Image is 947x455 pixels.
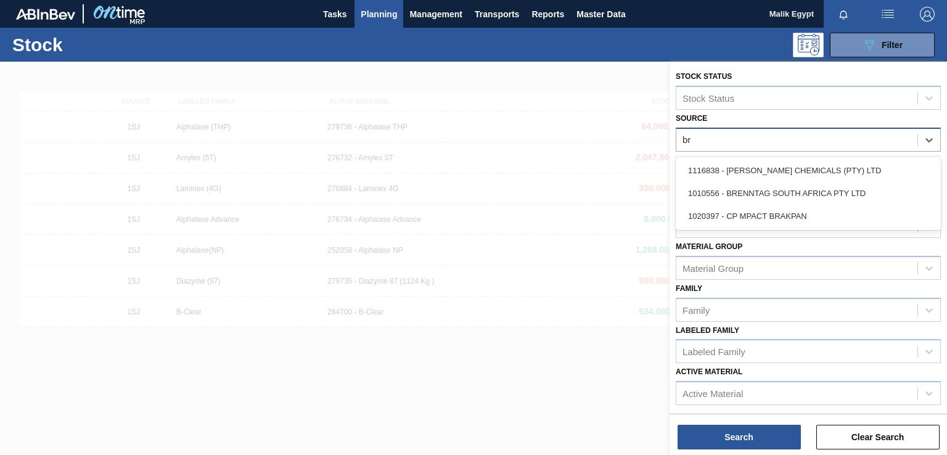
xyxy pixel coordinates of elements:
[882,40,903,50] span: Filter
[475,7,519,22] span: Transports
[676,182,941,205] div: 1010556 - BRENNTAG SOUTH AFRICA PTY LTD
[683,305,710,315] div: Family
[824,6,863,23] button: Notifications
[676,205,941,227] div: 1020397 - CP MPACT BRAKPAN
[676,159,941,182] div: 1116838 - [PERSON_NAME] CHEMICALS (PTY) LTD
[676,284,702,293] label: Family
[676,242,742,251] label: Material Group
[676,114,707,123] label: Source
[683,92,734,103] div: Stock Status
[676,367,742,376] label: Active Material
[683,263,744,273] div: Material Group
[676,156,725,165] label: Destination
[676,72,732,81] label: Stock Status
[676,326,739,335] label: Labeled Family
[12,38,189,52] h1: Stock
[16,9,75,20] img: TNhmsLtSVTkK8tSr43FrP2fwEKptu5GPRR3wAAAABJRU5ErkJggg==
[683,388,743,399] div: Active Material
[920,7,935,22] img: Logout
[830,33,935,57] button: Filter
[793,33,824,57] div: Programming: no user selected
[576,7,625,22] span: Master Data
[683,346,745,357] div: Labeled Family
[409,7,462,22] span: Management
[531,7,564,22] span: Reports
[321,7,348,22] span: Tasks
[880,7,895,22] img: userActions
[361,7,397,22] span: Planning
